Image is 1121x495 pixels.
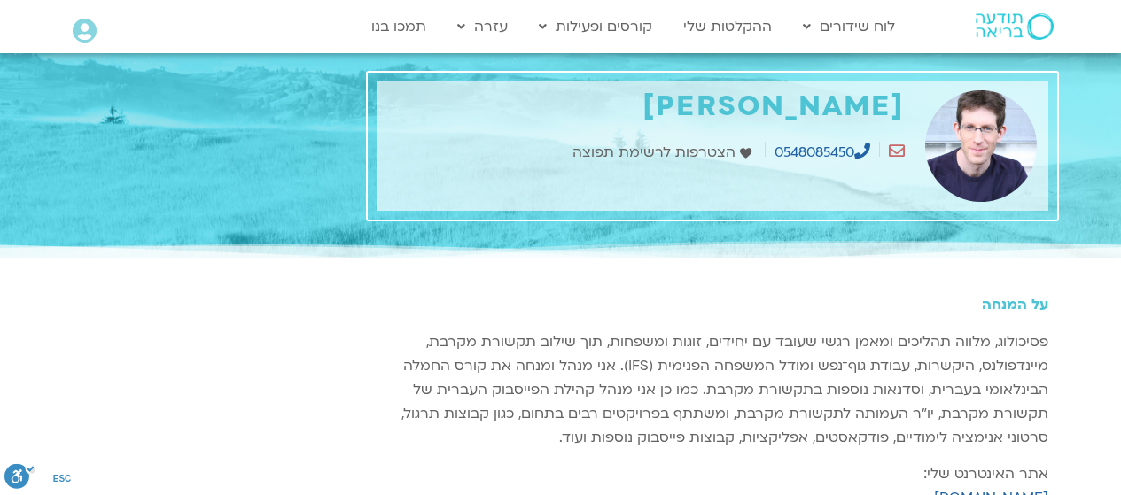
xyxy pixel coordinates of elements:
a: תמכו בנו [362,10,435,43]
a: לוח שידורים [794,10,904,43]
h5: על המנחה [377,297,1048,313]
img: תודעה בריאה [976,13,1054,40]
a: ההקלטות שלי [674,10,781,43]
a: הצטרפות לרשימת תפוצה [572,141,756,165]
p: פסיכולוג, מלווה תהליכים ומאמן רגשי שעובד עם יחידים, זוגות ומשפחות, תוך שילוב תקשורת מקרבת, מיינדפ... [377,330,1048,450]
a: עזרה [448,10,517,43]
h1: [PERSON_NAME] [385,90,905,123]
a: 0548085450 [775,143,870,162]
span: הצטרפות לרשימת תפוצה [572,141,740,165]
a: קורסים ופעילות [530,10,661,43]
